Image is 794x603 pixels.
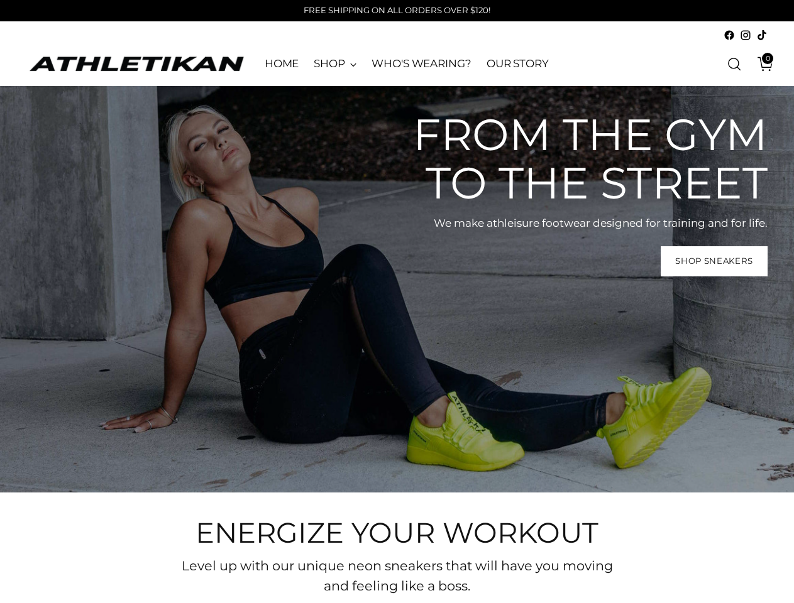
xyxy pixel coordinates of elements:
a: OUR STORY [487,50,549,78]
a: Open cart modal [748,52,773,77]
a: ATHLETIKAN [26,54,246,73]
p: FREE SHIPPING ON ALL ORDERS OVER $120! [304,4,490,17]
a: Shop Sneakers [661,246,768,276]
a: Open search modal [722,52,747,77]
a: SHOP [314,50,356,78]
a: HOME [265,50,299,78]
span: Shop Sneakers [675,255,753,267]
p: We make athleisure footwear designed for training and for life. [390,215,768,231]
p: Level up with our unique neon sneakers that will have you moving and feeling like a boss. [177,556,617,595]
h2: Energize your workout [177,518,617,548]
h2: From the gym to the street [390,111,768,207]
span: 0 [762,53,773,64]
a: WHO'S WEARING? [372,50,471,78]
